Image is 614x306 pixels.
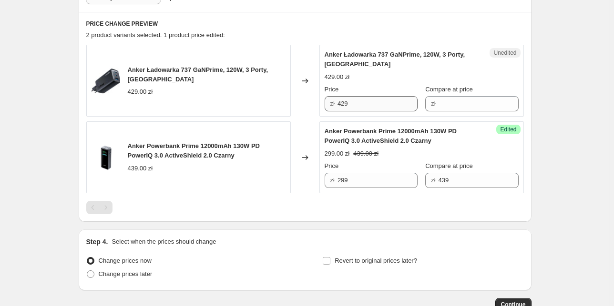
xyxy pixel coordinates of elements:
h6: PRICE CHANGE PREVIEW [86,20,524,28]
span: Anker Ładowarka 737 GaNPrime, 120W, 3 Porty, [GEOGRAPHIC_DATA] [128,66,268,83]
span: Anker Ładowarka 737 GaNPrime, 120W, 3 Porty, [GEOGRAPHIC_DATA] [325,51,465,68]
span: Compare at price [425,162,473,169]
span: Unedited [493,49,516,57]
div: 429.00 zł [128,87,153,97]
img: Rectangle4_3840x_02fcbefc-980c-4823-a104-275327bbce90_80x.webp [92,143,120,172]
span: Price [325,86,339,93]
span: zł [431,100,435,107]
span: zł [330,100,335,107]
span: Price [325,162,339,169]
span: Anker Powerbank Prime 12000mAh 130W PD PowerIQ 3.0 ActiveShield 2.0 Czarny [325,128,457,144]
span: Revert to original prices later? [335,257,417,264]
span: 2 product variants selected. 1 product price edited: [86,31,225,39]
span: Edited [500,126,516,133]
nav: Pagination [86,201,113,214]
span: Change prices later [99,270,153,277]
span: zł [431,177,435,184]
p: Select when the prices should change [112,237,216,247]
span: Anker Powerbank Prime 12000mAh 130W PD PowerIQ 3.0 ActiveShield 2.0 Czarny [128,142,260,159]
img: pr_2024_8_30_8_58_52_977_00_80x.webp [92,67,120,95]
span: Change prices now [99,257,152,264]
div: 439.00 zł [128,164,153,173]
h2: Step 4. [86,237,108,247]
div: 429.00 zł [325,72,350,82]
span: zł [330,177,335,184]
div: 299.00 zł [325,149,350,158]
strike: 439.00 zł [353,149,379,158]
span: Compare at price [425,86,473,93]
